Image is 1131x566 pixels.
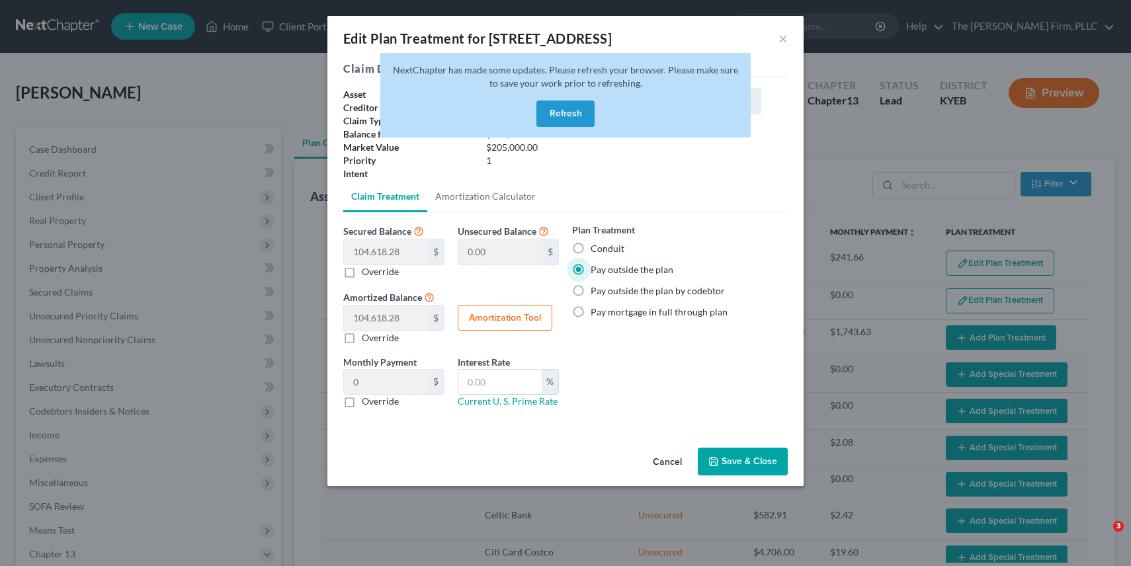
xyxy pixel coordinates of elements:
[458,395,558,407] a: Current U. S. Prime Rate
[428,305,444,331] div: $
[536,101,595,127] button: Refresh
[458,355,510,369] label: Interest Rate
[362,265,399,278] label: Override
[337,128,480,141] div: Balance from Sch. D
[458,239,542,264] input: 0.00
[362,395,399,408] label: Override
[458,370,542,395] input: 0.00
[362,331,399,344] label: Override
[458,225,536,237] span: Unsecured Balance
[337,101,480,114] div: Creditor
[572,223,635,237] label: Plan Treatment
[458,305,552,331] button: Amortization Tool
[1086,521,1118,553] iframe: Intercom live chat
[698,448,788,475] button: Save & Close
[642,449,692,475] button: Cancel
[591,263,673,276] label: Pay outside the plan
[337,88,480,101] div: Asset
[343,29,612,48] div: Edit Plan Treatment for [STREET_ADDRESS]
[337,114,480,128] div: Claim Type
[393,64,738,89] span: NextChapter has made some updates. Please refresh your browser. Please make sure to save your wor...
[337,167,480,181] div: Intent
[480,154,680,167] div: 1
[591,242,624,255] label: Conduit
[428,239,444,264] div: $
[344,305,428,331] input: 0.00
[427,181,544,212] a: Amortization Calculator
[542,239,558,264] div: $
[343,292,422,303] span: Amortized Balance
[778,30,788,46] button: ×
[542,370,558,395] div: %
[428,370,444,395] div: $
[344,239,428,264] input: 0.00
[337,154,480,167] div: Priority
[344,370,428,395] input: 0.00
[343,181,427,212] a: Claim Treatment
[343,225,411,237] span: Secured Balance
[343,61,788,77] h5: Claim Details
[591,305,728,319] label: Pay mortgage in full through plan
[337,141,480,154] div: Market Value
[591,284,725,298] label: Pay outside the plan by codebtor
[343,355,417,369] label: Monthly Payment
[1113,521,1124,532] span: 3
